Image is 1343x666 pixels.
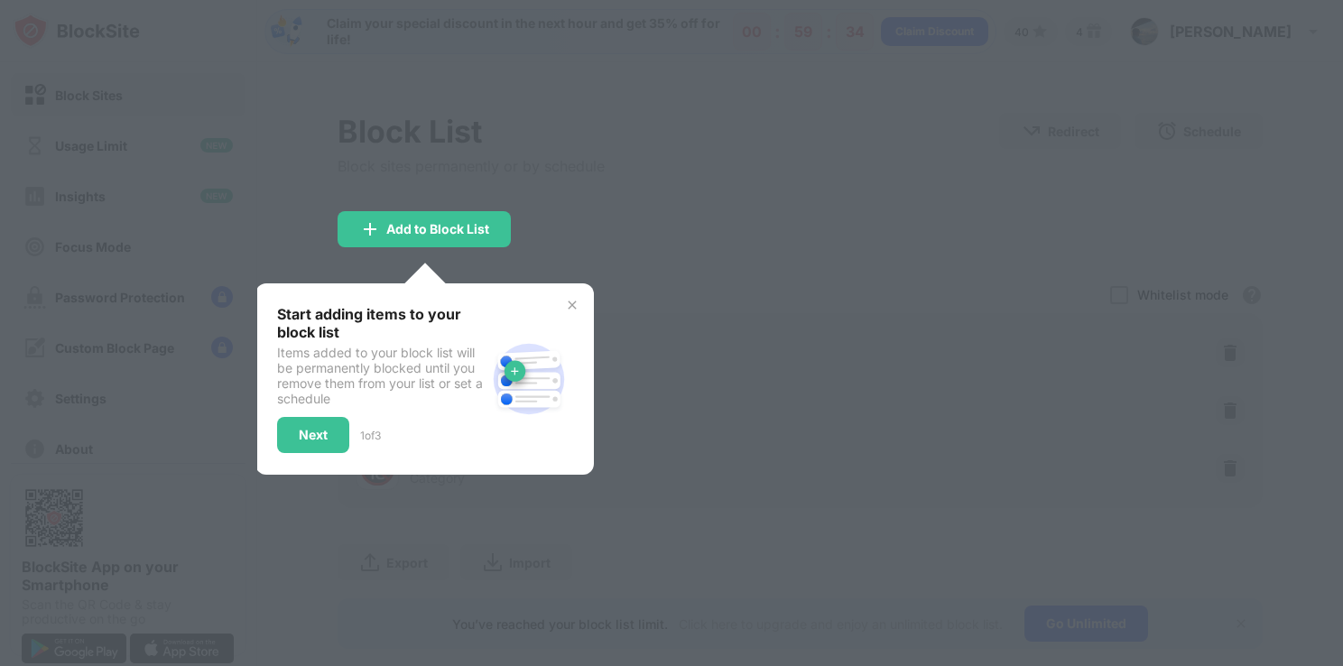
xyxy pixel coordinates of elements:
div: 1 of 3 [360,429,381,442]
div: Start adding items to your block list [277,305,486,341]
div: Add to Block List [386,222,489,236]
img: x-button.svg [565,298,579,312]
div: Next [299,428,328,442]
img: block-site.svg [486,336,572,422]
div: Items added to your block list will be permanently blocked until you remove them from your list o... [277,345,486,406]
